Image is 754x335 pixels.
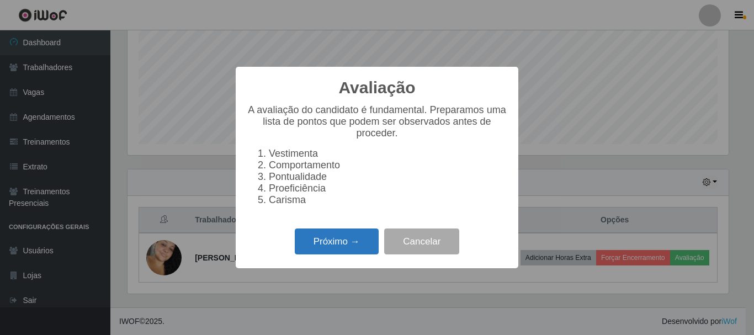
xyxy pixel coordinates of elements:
button: Cancelar [384,228,459,254]
h2: Avaliação [339,78,416,98]
li: Pontualidade [269,171,507,183]
li: Vestimenta [269,148,507,159]
li: Proeficiência [269,183,507,194]
li: Carisma [269,194,507,206]
button: Próximo → [295,228,379,254]
p: A avaliação do candidato é fundamental. Preparamos uma lista de pontos que podem ser observados a... [247,104,507,139]
li: Comportamento [269,159,507,171]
